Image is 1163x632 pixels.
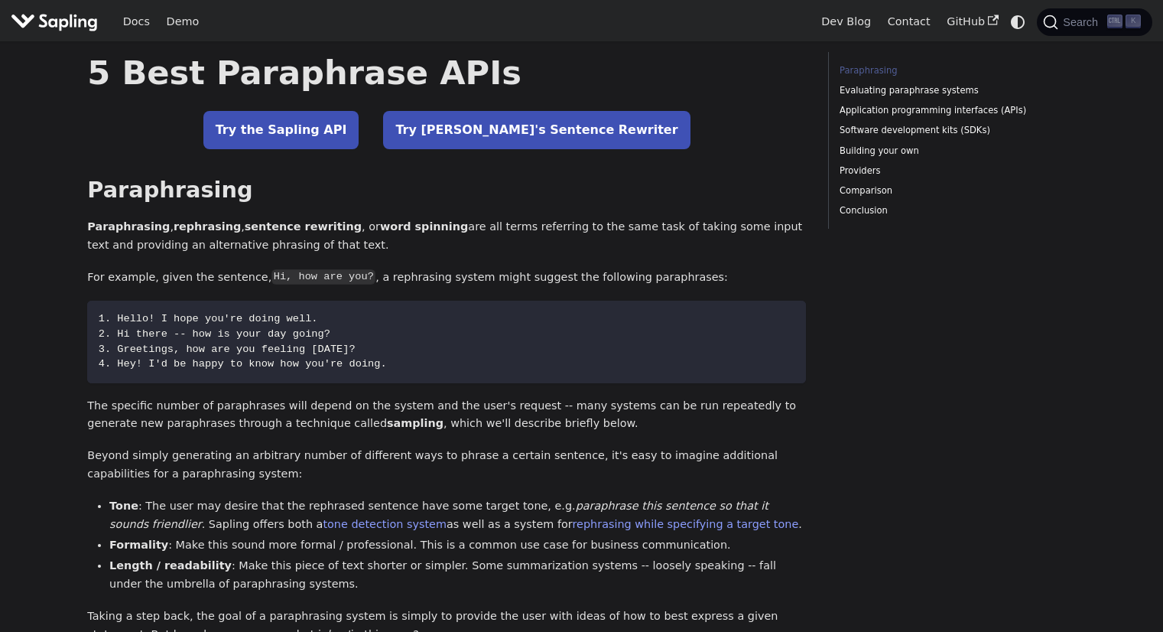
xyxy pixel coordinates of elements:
strong: sentence rewriting [245,220,362,233]
a: rephrasing while specifying a target tone [573,518,799,530]
p: , , , or are all terms referring to the same task of taking some input text and providing an alte... [87,218,806,255]
a: Comparison [840,184,1047,198]
li: : Make this sound more formal / professional. This is a common use case for business communication. [109,536,806,555]
a: Evaluating paraphrase systems [840,83,1047,98]
strong: rephrasing [174,220,241,233]
strong: sampling [387,417,443,429]
a: Software development kits (SDKs) [840,123,1047,138]
strong: Length / readability [109,559,232,572]
img: Sapling.ai [11,11,98,33]
span: 2. Hi there -- how is your day going? [99,328,330,340]
button: Switch between dark and light mode (currently system mode) [1007,11,1029,33]
p: For example, given the sentence, , a rephrasing system might suggest the following paraphrases: [87,269,806,287]
a: GitHub [938,10,1006,34]
kbd: K [1126,15,1141,28]
h2: Paraphrasing [87,177,806,204]
a: Dev Blog [813,10,879,34]
span: 1. Hello! I hope you're doing well. [99,313,318,324]
em: paraphrase this sentence so that it sounds friendlier [109,500,768,530]
a: Docs [115,10,158,34]
a: Contact [879,10,939,34]
span: 4. Hey! I'd be happy to know how you're doing. [99,358,387,370]
span: 3. Greetings, how are you feeling [DATE]? [99,344,356,355]
a: Building your own [840,144,1047,158]
strong: Paraphrasing [87,220,170,233]
a: Conclusion [840,204,1047,218]
a: Providers [840,164,1047,178]
span: Search [1058,16,1107,28]
h1: 5 Best Paraphrase APIs [87,52,806,93]
p: The specific number of paraphrases will depend on the system and the user's request -- many syste... [87,397,806,434]
code: Hi, how are you? [271,269,375,285]
a: Sapling.ai [11,11,103,33]
li: : The user may desire that the rephrased sentence have some target tone, e.g. . Sapling offers bo... [109,497,806,534]
p: Beyond simply generating an arbitrary number of different ways to phrase a certain sentence, it's... [87,447,806,484]
strong: word spinning [380,220,468,233]
a: Application programming interfaces (APIs) [840,103,1047,118]
a: Demo [158,10,207,34]
strong: Formality [109,539,168,551]
a: Paraphrasing [840,64,1047,78]
strong: Tone [109,500,138,512]
a: Try the Sapling API [203,111,359,149]
button: Search (Ctrl+K) [1037,8,1152,36]
a: Try [PERSON_NAME]'s Sentence Rewriter [383,111,690,149]
a: tone detection system [323,518,447,530]
li: : Make this piece of text shorter or simpler. Some summarization systems -- loosely speaking -- f... [109,557,806,594]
